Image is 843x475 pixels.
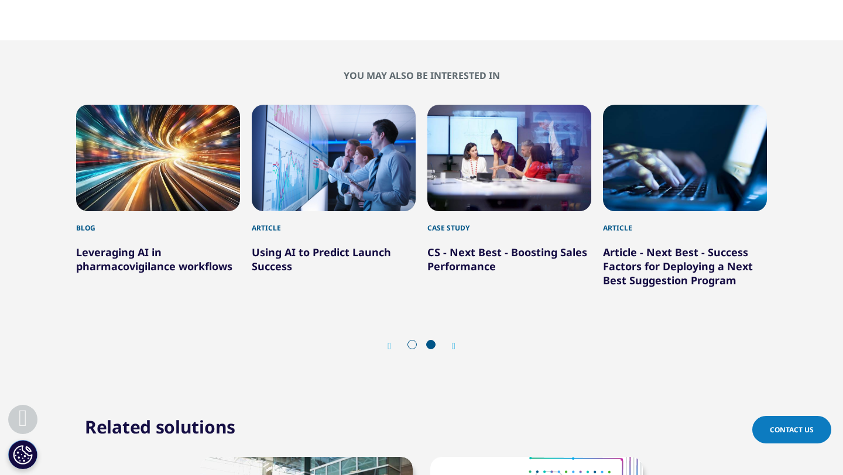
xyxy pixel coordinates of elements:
[76,211,240,233] div: Blog
[252,105,416,287] div: 4 / 6
[76,245,232,273] a: Leveraging AI in pharmacovigilance workflows
[76,70,767,81] h2: You may also be interested in
[752,416,831,443] a: Contact Us
[388,340,403,352] div: Previous slide
[427,211,591,233] div: Case Study
[603,105,767,287] div: 6 / 6
[252,245,391,273] a: Using AI to Predict Launch Success
[440,340,455,352] div: Next slide
[603,211,767,233] div: Article
[8,440,37,469] button: Cookies Settings
[427,105,591,287] div: 5 / 6
[427,245,587,273] a: CS - Next Best - Boosting Sales Performance
[252,211,416,233] div: Article
[85,415,235,439] h2: Related solutions
[603,245,753,287] a: Article - Next Best - Success Factors for Deploying a Next Best Suggestion Program
[770,425,814,435] span: Contact Us
[76,105,240,287] div: 3 / 6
